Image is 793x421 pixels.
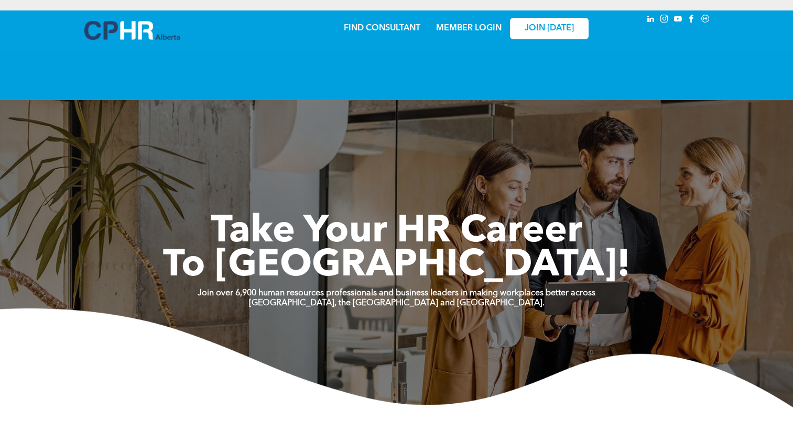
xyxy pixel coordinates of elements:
a: Social network [700,13,711,27]
a: JOIN [DATE] [510,18,589,39]
strong: Join over 6,900 human resources professionals and business leaders in making workplaces better ac... [198,289,595,297]
a: youtube [672,13,684,27]
a: FIND CONSULTANT [344,24,420,32]
span: To [GEOGRAPHIC_DATA]! [163,247,631,285]
strong: [GEOGRAPHIC_DATA], the [GEOGRAPHIC_DATA] and [GEOGRAPHIC_DATA]. [249,299,545,307]
span: Take Your HR Career [211,213,582,251]
span: JOIN [DATE] [525,24,574,34]
a: facebook [686,13,698,27]
a: linkedin [645,13,657,27]
img: A blue and white logo for cp alberta [84,21,180,40]
a: MEMBER LOGIN [436,24,502,32]
a: instagram [659,13,670,27]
